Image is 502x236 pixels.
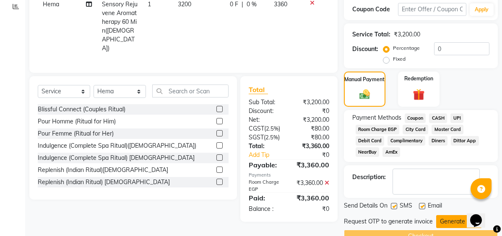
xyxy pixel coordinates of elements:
img: _gift.svg [409,87,428,102]
div: ₹3,200.00 [289,115,336,124]
span: SMS [400,201,412,212]
span: Debit Card [356,136,385,146]
div: Pour Femme (Ritual for Her) [38,129,114,138]
span: Email [428,201,442,212]
div: ₹3,200.00 [394,30,420,39]
span: Diners [429,136,447,146]
div: ₹80.00 [289,124,336,133]
div: Pour Homme (Ritual for Him) [38,117,116,126]
span: 1 [148,0,151,8]
span: NearBuy [356,147,380,157]
span: Send Details On [344,201,388,212]
span: 3360 [274,0,287,8]
span: Complimentary [388,136,425,146]
div: ₹3,360.00 [289,179,336,193]
div: ₹3,360.00 [289,193,336,203]
span: 2.5% [265,134,278,141]
div: Blissful Connect (Couples Ritual) [38,105,125,114]
div: Payable: [242,160,289,170]
span: SGST [249,133,264,141]
span: City Card [403,125,428,134]
div: Coupon Code [352,5,398,14]
span: 3200 [178,0,191,8]
span: Sensory Rejuvene Aromatherapy 60 Min([DEMOGRAPHIC_DATA]) [102,0,138,52]
div: ₹3,360.00 [289,160,336,170]
div: Service Total: [352,30,390,39]
span: Room Charge EGP [356,125,400,134]
label: Fixed [393,55,406,63]
div: Room Charge EGP [242,179,289,193]
label: Redemption [404,75,433,82]
div: Request OTP to generate invoice [344,217,433,226]
span: AmEx [382,147,400,157]
div: Description: [352,173,386,182]
label: Manual Payment [344,76,385,83]
span: 2.5% [266,125,278,132]
div: Discount: [352,45,378,54]
span: Dittor App [451,136,479,146]
div: Sub Total: [242,98,289,107]
a: Add Tip [242,151,297,159]
span: CASH [429,113,447,123]
span: Coupon [405,113,426,123]
span: UPI [450,113,463,123]
button: Generate OTP [436,215,482,228]
div: Indulgence (Complete Spa Ritual) [DEMOGRAPHIC_DATA] [38,154,195,162]
iframe: chat widget [467,203,494,228]
div: ₹80.00 [289,133,336,142]
div: Total: [242,142,289,151]
button: Apply [470,3,494,16]
div: Replenish (Indian Ritual) [DEMOGRAPHIC_DATA] [38,178,170,187]
span: Payment Methods [352,113,401,122]
div: Payments [249,172,329,179]
div: ₹3,360.00 [289,142,336,151]
span: Master Card [432,125,463,134]
div: Net: [242,115,289,124]
input: Search or Scan [152,85,229,97]
span: Total [249,85,268,94]
div: ₹0 [289,205,336,213]
div: ( ) [242,133,289,142]
label: Percentage [393,44,420,52]
span: CGST [249,125,264,132]
div: Discount: [242,107,289,115]
img: _cash.svg [356,88,373,100]
div: ₹0 [289,107,336,115]
div: ( ) [242,124,289,133]
div: Balance : [242,205,289,213]
div: ₹0 [297,151,335,159]
input: Enter Offer / Coupon Code [398,3,467,16]
div: Paid: [242,193,289,203]
span: Hema [43,0,59,8]
div: ₹3,200.00 [289,98,336,107]
div: Indulgence (Complete Spa Ritual)([DEMOGRAPHIC_DATA]) [38,141,196,150]
div: Replenish (Indian Ritual)[DEMOGRAPHIC_DATA] [38,166,168,174]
